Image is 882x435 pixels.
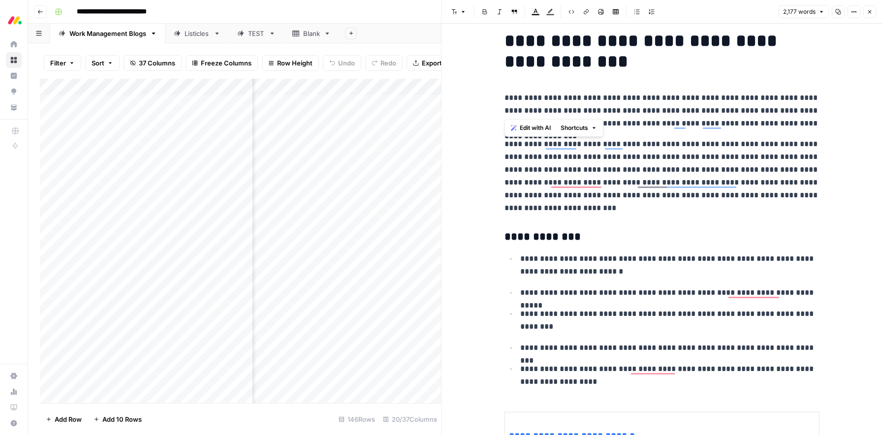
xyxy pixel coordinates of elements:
[557,122,601,134] button: Shortcuts
[229,24,284,43] a: TEST
[69,29,146,38] div: Work Management Blogs
[50,58,66,68] span: Filter
[85,55,120,71] button: Sort
[124,55,182,71] button: 37 Columns
[6,84,22,99] a: Opportunities
[6,384,22,400] a: Usage
[262,55,319,71] button: Row Height
[44,55,81,71] button: Filter
[6,99,22,115] a: Your Data
[102,414,142,424] span: Add 10 Rows
[201,58,252,68] span: Freeze Columns
[6,415,22,431] button: Help + Support
[6,68,22,84] a: Insights
[6,368,22,384] a: Settings
[335,411,379,427] div: 146 Rows
[365,55,403,71] button: Redo
[338,58,355,68] span: Undo
[783,7,816,16] span: 2,177 words
[380,58,396,68] span: Redo
[379,411,441,427] div: 20/37 Columns
[422,58,457,68] span: Export CSV
[779,5,829,18] button: 2,177 words
[40,411,88,427] button: Add Row
[6,400,22,415] a: Learning Hub
[303,29,320,38] div: Blank
[520,124,551,132] span: Edit with AI
[6,11,24,29] img: Monday.com Logo
[50,24,165,43] a: Work Management Blogs
[165,24,229,43] a: Listicles
[561,124,588,132] span: Shortcuts
[6,36,22,52] a: Home
[507,122,555,134] button: Edit with AI
[6,8,22,32] button: Workspace: Monday.com
[185,29,210,38] div: Listicles
[186,55,258,71] button: Freeze Columns
[139,58,175,68] span: 37 Columns
[407,55,463,71] button: Export CSV
[55,414,82,424] span: Add Row
[248,29,265,38] div: TEST
[284,24,339,43] a: Blank
[88,411,148,427] button: Add 10 Rows
[323,55,361,71] button: Undo
[277,58,313,68] span: Row Height
[6,52,22,68] a: Browse
[92,58,104,68] span: Sort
